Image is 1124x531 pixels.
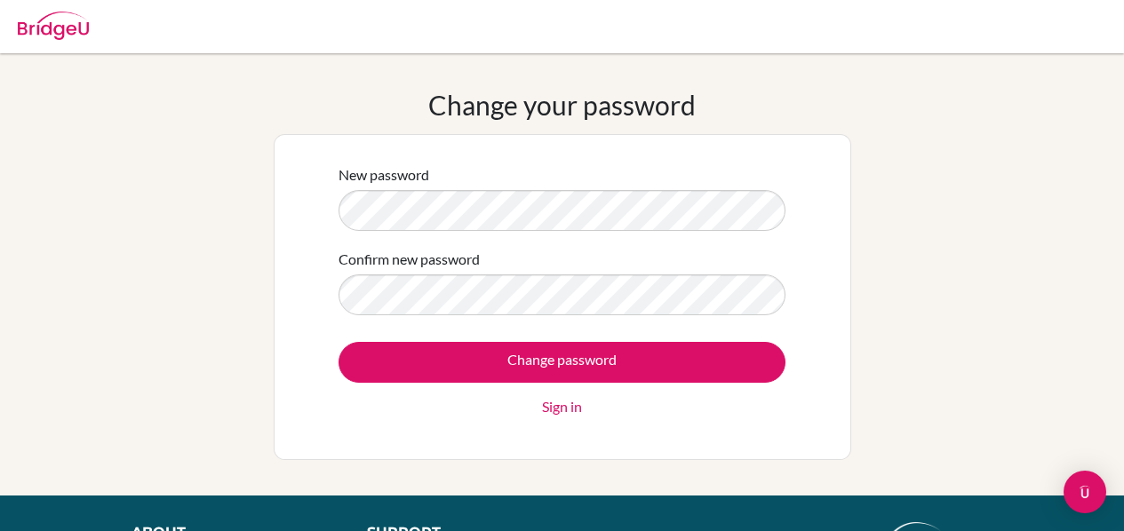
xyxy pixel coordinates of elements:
div: Open Intercom Messenger [1064,471,1106,513]
label: Confirm new password [339,249,480,270]
h1: Change your password [428,89,696,121]
input: Change password [339,342,785,383]
a: Sign in [542,396,582,417]
label: New password [339,164,429,186]
img: Bridge-U [18,12,89,40]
